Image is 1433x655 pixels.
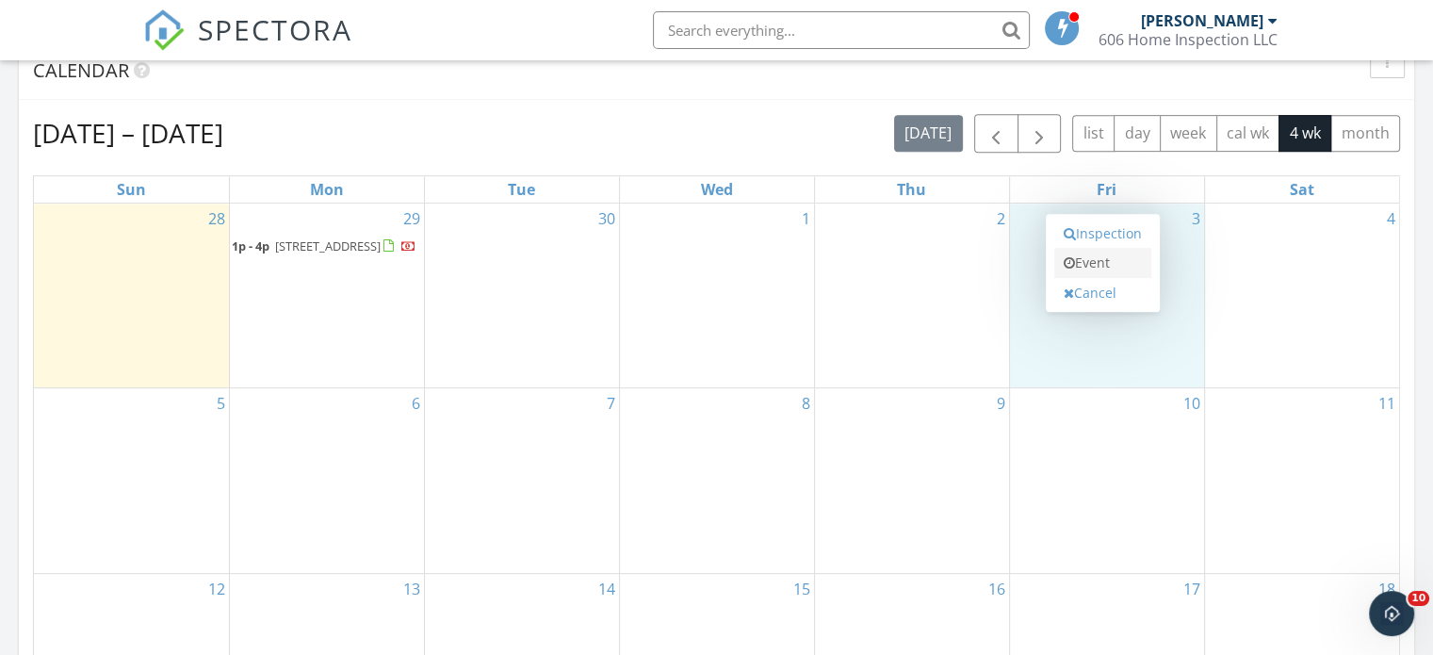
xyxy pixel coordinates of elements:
td: Go to September 28, 2025 [34,204,229,388]
a: Go to October 10, 2025 [1180,388,1204,418]
a: Go to October 16, 2025 [985,574,1009,604]
a: Cancel [1054,278,1151,308]
a: SPECTORA [143,25,352,65]
span: SPECTORA [198,9,352,49]
h2: [DATE] – [DATE] [33,114,223,152]
span: Calendar [33,57,129,83]
a: Friday [1093,176,1120,203]
a: Tuesday [504,176,539,203]
td: Go to October 9, 2025 [814,387,1009,573]
td: Go to October 3, 2025 [1009,204,1204,388]
a: Go to October 12, 2025 [204,574,229,604]
td: Go to October 2, 2025 [814,204,1009,388]
a: Inspection [1054,219,1151,249]
button: 4 wk [1278,115,1331,152]
button: Next [1018,114,1062,153]
a: Go to October 4, 2025 [1383,204,1399,234]
button: [DATE] [894,115,963,152]
a: Go to October 14, 2025 [594,574,619,604]
a: Go to October 15, 2025 [790,574,814,604]
a: Go to October 11, 2025 [1375,388,1399,418]
div: 606 Home Inspection LLC [1099,30,1278,49]
img: The Best Home Inspection Software - Spectora [143,9,185,51]
td: Go to October 5, 2025 [34,387,229,573]
td: Go to September 29, 2025 [229,204,424,388]
span: 1p - 4p [232,237,269,254]
td: Go to October 7, 2025 [424,387,619,573]
a: Event [1054,248,1151,278]
td: Go to September 30, 2025 [424,204,619,388]
td: Go to October 4, 2025 [1204,204,1399,388]
a: 1p - 4p [STREET_ADDRESS] [232,236,422,258]
button: day [1114,115,1161,152]
td: Go to October 10, 2025 [1009,387,1204,573]
a: 1p - 4p [STREET_ADDRESS] [232,237,416,254]
a: Saturday [1286,176,1318,203]
button: cal wk [1216,115,1280,152]
a: Go to September 28, 2025 [204,204,229,234]
input: Search everything... [653,11,1030,49]
button: list [1072,115,1115,152]
span: 10 [1408,591,1429,606]
td: Go to October 6, 2025 [229,387,424,573]
a: Sunday [113,176,150,203]
td: Go to October 11, 2025 [1204,387,1399,573]
a: Go to September 29, 2025 [399,204,424,234]
a: Go to October 18, 2025 [1375,574,1399,604]
a: Thursday [893,176,930,203]
iframe: Intercom live chat [1369,591,1414,636]
button: week [1160,115,1217,152]
td: Go to October 8, 2025 [619,387,814,573]
a: Go to October 3, 2025 [1188,204,1204,234]
a: Go to October 2, 2025 [993,204,1009,234]
a: Go to October 6, 2025 [408,388,424,418]
a: Go to October 13, 2025 [399,574,424,604]
a: Go to October 1, 2025 [798,204,814,234]
a: Go to October 9, 2025 [993,388,1009,418]
a: Go to October 8, 2025 [798,388,814,418]
div: [PERSON_NAME] [1141,11,1263,30]
a: Go to October 7, 2025 [603,388,619,418]
td: Go to October 1, 2025 [619,204,814,388]
a: Go to October 17, 2025 [1180,574,1204,604]
button: month [1330,115,1400,152]
a: Go to October 5, 2025 [213,388,229,418]
button: Previous [974,114,1018,153]
a: Monday [306,176,348,203]
a: Go to September 30, 2025 [594,204,619,234]
a: Wednesday [697,176,737,203]
span: [STREET_ADDRESS] [275,237,381,254]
